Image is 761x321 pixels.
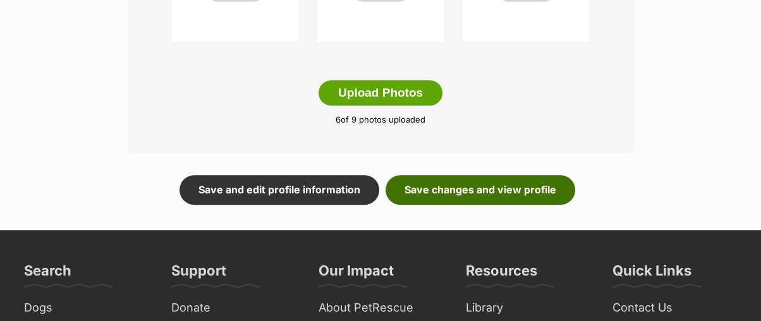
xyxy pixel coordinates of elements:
h3: Quick Links [612,262,691,287]
h3: Support [171,262,226,287]
a: Contact Us [607,298,742,318]
span: 6 [336,114,341,124]
h3: Search [24,262,71,287]
a: Dogs [19,298,154,318]
p: of 9 photos uploaded [147,114,614,126]
a: Save changes and view profile [386,175,575,204]
h3: Resources [465,262,537,287]
button: Upload Photos [319,80,442,106]
a: Donate [166,298,301,318]
h3: Our Impact [319,262,394,287]
a: Library [460,298,595,318]
a: About PetRescue [314,298,448,318]
a: Save and edit profile information [180,175,379,204]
